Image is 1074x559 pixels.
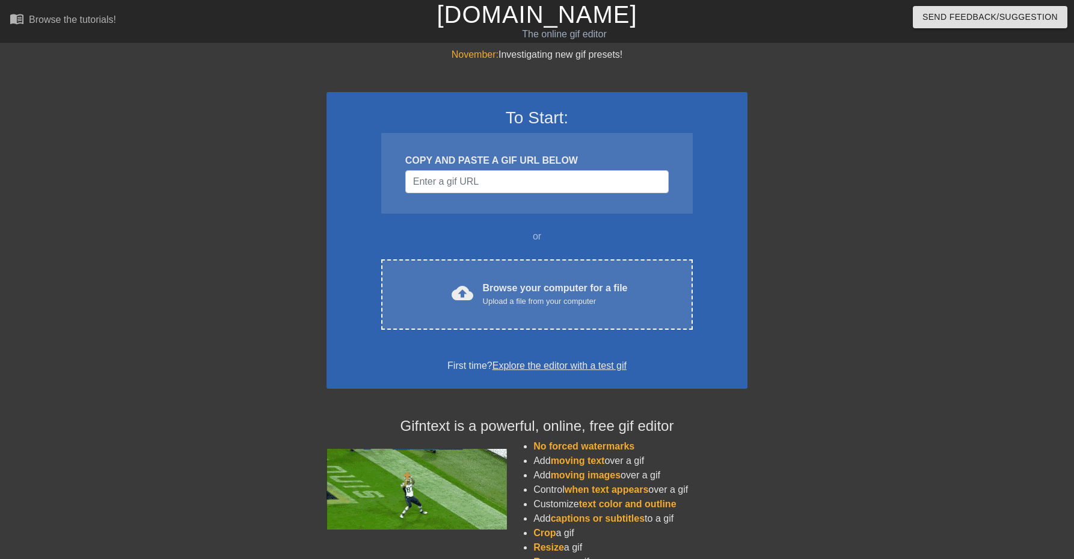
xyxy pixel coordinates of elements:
button: Send Feedback/Suggestion [913,6,1067,28]
div: or [358,229,716,244]
span: cloud_upload [452,282,473,304]
div: COPY AND PASTE A GIF URL BELOW [405,153,669,168]
h3: To Start: [342,108,732,128]
span: November: [452,49,499,60]
span: moving images [551,470,621,480]
span: menu_book [10,11,24,26]
span: when text appears [565,484,649,495]
li: a gif [533,540,747,555]
div: First time? [342,359,732,373]
div: Investigating new gif presets! [327,48,747,62]
h4: Gifntext is a powerful, online, free gif editor [327,418,747,435]
div: Browse the tutorials! [29,14,116,25]
li: Add to a gif [533,511,747,526]
a: Explore the editor with a test gif [493,360,627,371]
div: Browse your computer for a file [483,281,628,307]
img: football_small.gif [327,449,507,530]
input: Username [405,170,669,193]
a: [DOMAIN_NAME] [437,1,637,28]
li: Customize [533,497,747,511]
span: text color and outline [579,499,677,509]
span: Crop [533,528,556,538]
span: No forced watermarks [533,441,634,451]
li: Control over a gif [533,483,747,497]
span: Send Feedback/Suggestion [922,10,1058,25]
li: a gif [533,526,747,540]
span: captions or subtitles [551,513,645,523]
span: Resize [533,542,564,552]
div: Upload a file from your computer [483,295,628,307]
li: Add over a gif [533,468,747,483]
div: The online gif editor [364,27,764,42]
li: Add over a gif [533,454,747,468]
span: moving text [551,456,605,466]
a: Browse the tutorials! [10,11,116,30]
